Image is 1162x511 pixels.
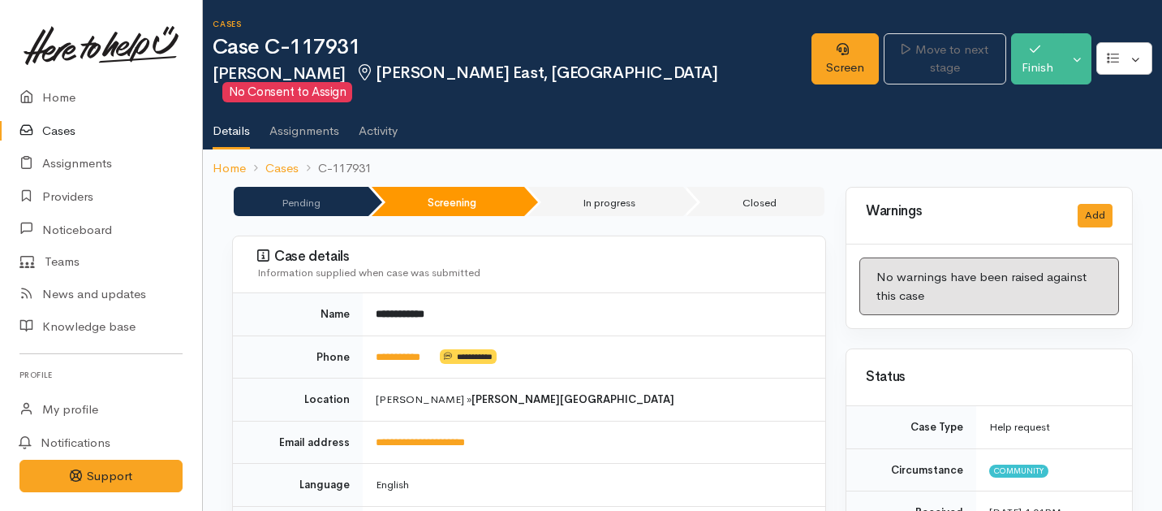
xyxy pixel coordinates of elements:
[213,102,250,149] a: Details
[222,82,352,102] span: No Consent to Assign
[989,465,1048,478] span: Community
[233,464,363,507] td: Language
[19,364,183,386] h6: Profile
[19,460,183,493] button: Support
[372,187,524,216] li: Screening
[686,187,824,216] li: Closed
[257,265,806,281] div: Information supplied when case was submitted
[884,33,1006,84] a: Move to next stage
[471,392,674,406] b: [PERSON_NAME][GEOGRAPHIC_DATA]
[376,392,674,406] span: [PERSON_NAME] »
[527,187,684,216] li: In progress
[265,159,299,178] a: Cases
[1011,33,1064,84] button: Finish
[846,406,976,448] td: Case Type
[811,33,879,84] a: Screen
[846,448,976,492] td: Circumstance
[359,102,398,148] a: Activity
[213,159,246,178] a: Home
[213,64,811,103] h2: [PERSON_NAME]
[213,36,811,59] h1: Case C-117931
[257,249,806,265] h3: Case details
[976,406,1132,448] td: Help request
[1078,204,1113,227] button: Add
[233,379,363,422] td: Location
[299,159,372,178] li: C-117931
[233,293,363,336] td: Name
[269,102,339,148] a: Assignments
[363,464,825,507] td: English
[234,187,368,216] li: Pending
[866,370,1113,385] h3: Status
[859,258,1119,315] div: No warnings have been raised against this case
[233,421,363,464] td: Email address
[866,204,1058,219] h3: Warnings
[213,19,811,28] h6: Cases
[233,336,363,379] td: Phone
[203,149,1162,188] nav: breadcrumb
[355,63,718,83] span: [PERSON_NAME] East, [GEOGRAPHIC_DATA]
